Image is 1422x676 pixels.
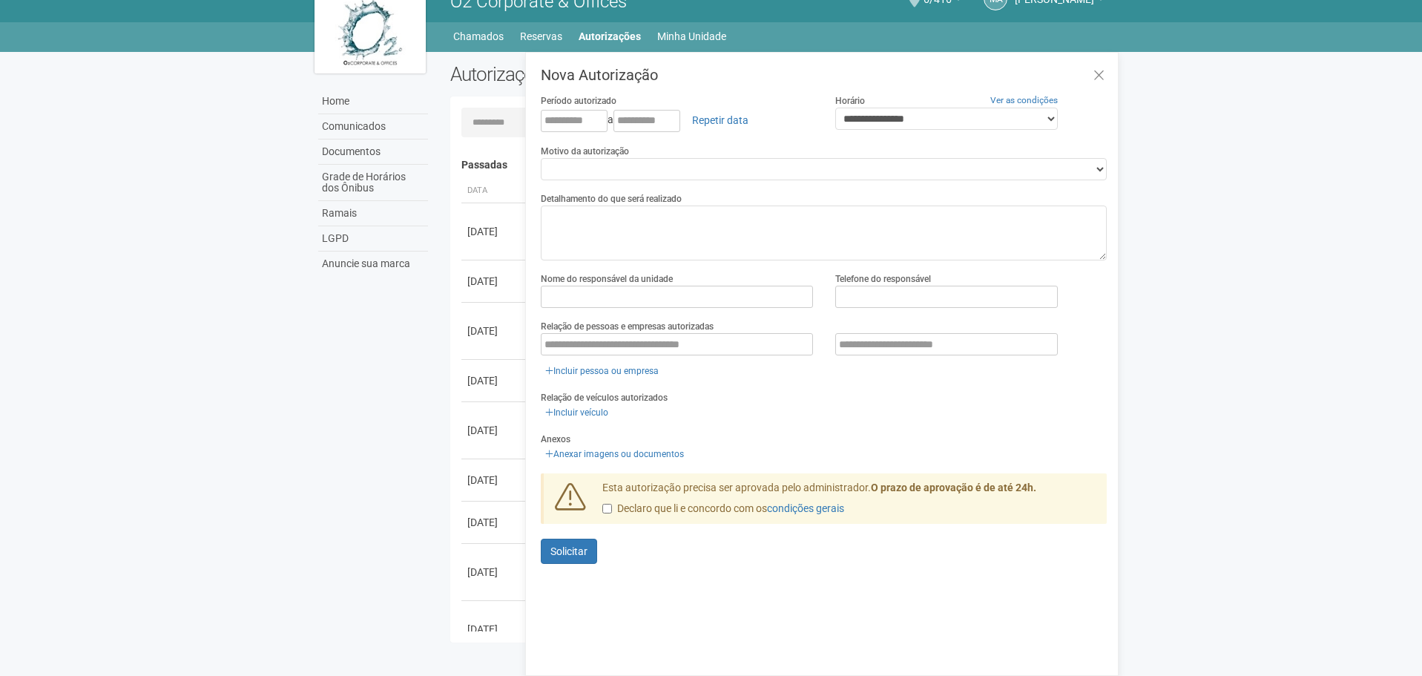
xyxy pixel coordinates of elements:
a: Grade de Horários dos Ônibus [318,165,428,201]
div: [DATE] [467,224,522,239]
h2: Autorizações [450,63,768,85]
div: [DATE] [467,423,522,438]
h4: Passadas [461,160,1097,171]
label: Detalhamento do que será realizado [541,192,682,206]
input: Declaro que li e concordo com oscondições gerais [602,504,612,513]
span: Solicitar [550,545,587,557]
a: Ver as condições [990,95,1058,105]
div: a [541,108,813,133]
a: Minha Unidade [657,26,726,47]
a: Ramais [318,201,428,226]
label: Relação de veículos autorizados [541,391,668,404]
strong: O prazo de aprovação é de até 24h. [871,482,1036,493]
div: [DATE] [467,473,522,488]
a: Incluir veículo [541,404,613,421]
label: Motivo da autorização [541,145,629,158]
a: Home [318,89,428,114]
button: Solicitar [541,539,597,564]
label: Horário [835,94,865,108]
a: Chamados [453,26,504,47]
th: Data [461,179,528,203]
h3: Nova Autorização [541,68,1107,82]
label: Anexos [541,433,570,446]
a: Comunicados [318,114,428,140]
div: [DATE] [467,622,522,637]
div: Esta autorização precisa ser aprovada pelo administrador. [591,481,1107,524]
div: [DATE] [467,324,522,338]
label: Declaro que li e concordo com os [602,502,844,516]
a: Incluir pessoa ou empresa [541,363,663,379]
label: Telefone do responsável [835,272,931,286]
a: LGPD [318,226,428,252]
a: condições gerais [767,502,844,514]
label: Nome do responsável da unidade [541,272,673,286]
div: [DATE] [467,515,522,530]
label: Período autorizado [541,94,616,108]
div: [DATE] [467,565,522,580]
a: Repetir data [682,108,758,133]
a: Anuncie sua marca [318,252,428,276]
label: Relação de pessoas e empresas autorizadas [541,320,714,333]
a: Anexar imagens ou documentos [541,446,688,462]
a: Documentos [318,140,428,165]
a: Autorizações [579,26,641,47]
a: Reservas [520,26,562,47]
div: [DATE] [467,373,522,388]
div: [DATE] [467,274,522,289]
